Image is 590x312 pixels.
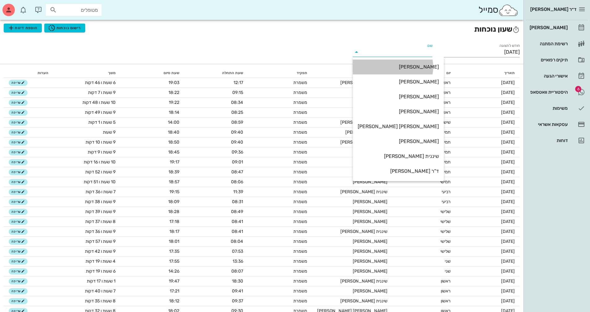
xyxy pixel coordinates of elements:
span: 18:30 [232,279,243,284]
span: 19:03 [168,80,179,85]
span: 18:28 [168,209,179,214]
button: עריכה [9,159,28,165]
span: 14:26 [168,269,179,274]
a: משימות [526,101,588,116]
th: שם: לא ממוין. לחץ למיון לפי סדר עולה. הפעל למיון עולה. [312,68,392,78]
button: עריכה [9,119,28,126]
span: עריכה [11,131,25,134]
span: שעת סיום [164,71,179,75]
span: 09:15 [232,90,243,95]
span: עריכה [11,299,25,303]
span: 18:12 [169,298,179,304]
span: 18:45 [168,149,179,155]
span: הערות [37,71,48,75]
span: עריכה [11,91,25,95]
span: עריכה [11,150,25,154]
span: שני [445,269,451,274]
span: 08:06 [231,179,243,185]
span: [DATE] [501,100,515,105]
span: משך [108,71,116,75]
span: 09:41 [232,288,243,294]
span: שלישי [440,229,451,234]
span: 9 שעות [103,130,116,135]
span: 08:07 [231,269,243,274]
span: [DATE] [501,90,515,95]
th: תאריך: לא ממוין. לחץ למיון לפי סדר עולה. הפעל למיון עולה. [456,68,520,78]
span: חמישי [440,149,451,155]
span: 17:21 [170,288,179,294]
td: משמרת [248,177,312,187]
span: [DATE] [501,269,515,274]
span: תג [18,5,22,9]
span: 09:40 [231,140,243,145]
span: 9 שעות ו 9 דקות [88,149,116,155]
span: 6 שעות ו 19 דקות [86,269,116,274]
span: 7 שעות ו 36 דקות [85,189,116,194]
a: תיקים רפואיים [526,52,588,67]
span: רישום נוכחות [48,24,81,32]
span: [DATE] [501,80,515,85]
button: הוספת דיווח [4,24,42,32]
td: משמרת [248,147,312,157]
div: סמייל [479,3,518,17]
span: 19:22 [169,100,179,105]
span: תפקיד [297,71,307,75]
span: 10 שעות ו 16 דקות [84,159,116,165]
span: 08:41 [232,229,243,234]
span: עריכה [11,220,25,224]
span: [DATE] [501,209,515,214]
span: 9 שעות ו 10 דקות [85,140,116,145]
span: ראשון [441,279,451,284]
th: הערות [33,68,53,78]
span: 9 שעות ו 52 דקות [85,169,116,175]
span: 08:04 [231,239,243,244]
span: 9 שעות ו 49 דקות [85,110,116,115]
span: עריכה [11,230,25,234]
span: עריכה [11,180,25,184]
span: 18:14 [169,110,179,115]
span: עריכה [11,170,25,174]
button: עריכה [9,129,28,136]
td: משמרת [248,118,312,127]
div: [PERSON_NAME] [358,109,439,114]
span: 18:22 [168,90,179,95]
button: עריכה [9,149,28,155]
span: [DATE] [501,259,515,264]
span: 10 שעות ו 48 דקות [82,100,116,105]
span: עריכה [11,101,25,105]
td: משמרת [248,207,312,217]
span: עריכה [11,250,25,253]
span: [DATE] [501,130,515,135]
div: היסטוריית וואטסאפ [528,90,568,95]
span: 6 שעות ו 46 דקות [85,80,116,85]
td: משמרת [248,98,312,108]
td: משמרת [248,78,312,88]
button: עריכה [9,209,28,215]
button: עריכה [9,169,28,175]
span: 19:17 [170,159,179,165]
button: עריכה [9,268,28,274]
span: [DATE] [501,199,515,204]
span: שיננית [PERSON_NAME] [340,80,387,85]
span: ראשון [441,90,451,95]
span: [PERSON_NAME] [353,199,387,204]
button: עריכה [9,199,28,205]
span: עריכה [11,279,25,283]
span: 08:31 [232,199,243,204]
a: עסקאות אשראי [526,117,588,132]
span: תג [575,86,581,92]
span: עריכה [11,190,25,194]
span: 17:18 [169,219,179,224]
td: משמרת [248,157,312,167]
span: 9 שעות ו 36 דקות [85,229,116,234]
span: תאריך [504,71,515,75]
span: ד״ר [PERSON_NAME] [530,7,576,12]
td: משמרת [248,137,312,147]
span: 11:39 [233,189,243,194]
span: [DATE] [501,249,515,254]
a: רשימת המתנה [526,36,588,51]
div: עסקאות אשראי [528,122,568,127]
span: 13:36 [233,259,243,264]
div: שיננית [PERSON_NAME] [358,153,439,159]
td: משמרת [248,187,312,197]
